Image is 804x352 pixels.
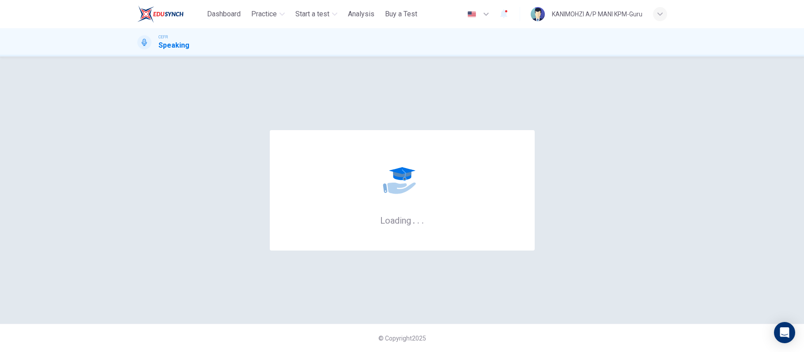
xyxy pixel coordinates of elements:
[378,335,426,342] span: © Copyright 2025
[380,214,424,226] h6: Loading
[348,9,374,19] span: Analysis
[207,9,241,19] span: Dashboard
[204,6,244,22] button: Dashboard
[248,6,288,22] button: Practice
[412,212,415,227] h6: .
[552,9,642,19] div: KANIMOHZI A/P MANI KPM-Guru
[385,9,417,19] span: Buy a Test
[251,9,277,19] span: Practice
[466,11,477,18] img: en
[295,9,329,19] span: Start a test
[344,6,378,22] button: Analysis
[417,212,420,227] h6: .
[531,7,545,21] img: Profile picture
[381,6,421,22] button: Buy a Test
[774,322,795,343] div: Open Intercom Messenger
[292,6,341,22] button: Start a test
[159,40,189,51] h1: Speaking
[159,34,168,40] span: CEFR
[421,212,424,227] h6: .
[137,5,184,23] img: ELTC logo
[137,5,204,23] a: ELTC logo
